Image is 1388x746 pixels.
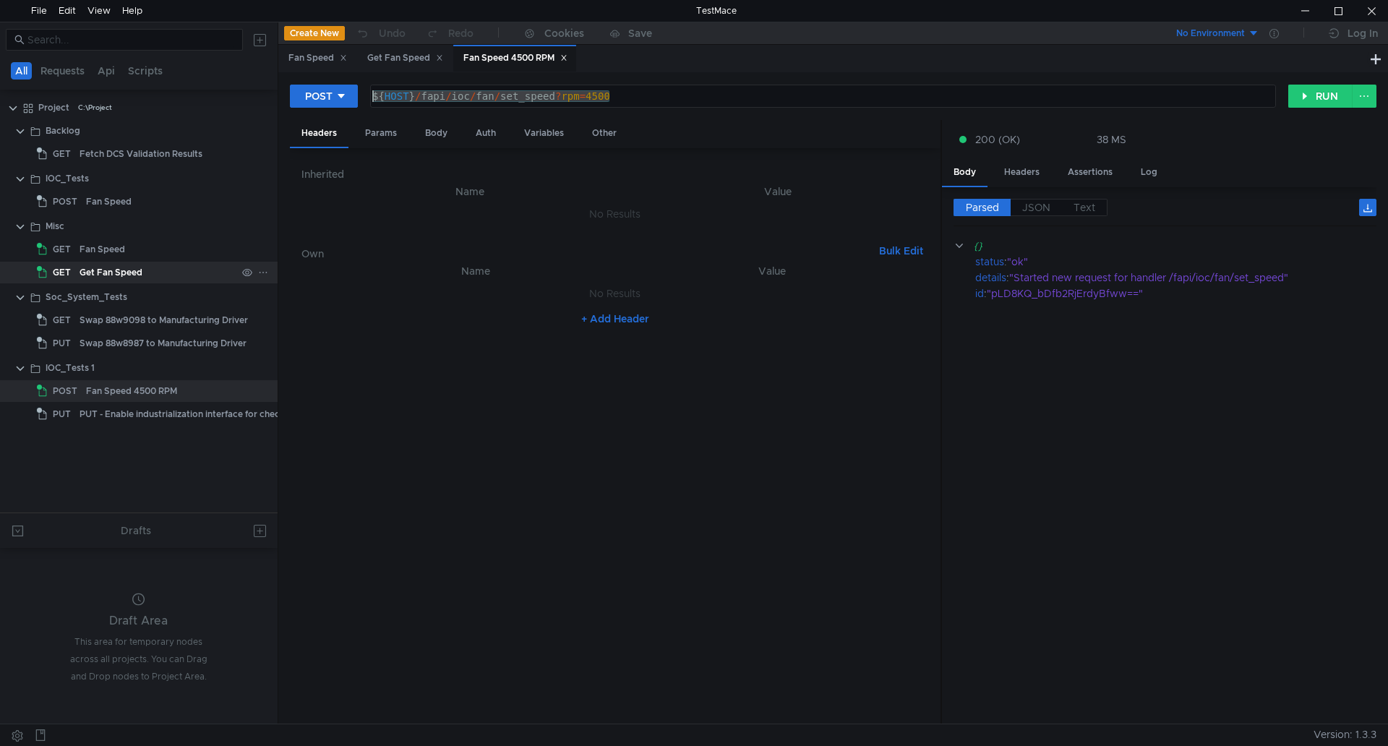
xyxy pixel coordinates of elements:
div: IOC_Tests [46,168,89,189]
th: Name [325,262,626,280]
div: "pLD8KQ_bDfb2RjErdyBfww==" [987,286,1357,301]
div: Save [628,28,652,38]
div: Cookies [544,25,584,42]
div: PUT - Enable industrialization interface for checking protection state (status) [80,403,405,425]
span: Version: 1.3.3 [1314,724,1376,745]
div: Redo [448,25,474,42]
th: Value [627,183,929,200]
button: Api [93,62,119,80]
div: Misc [46,215,64,237]
span: GET [53,309,71,331]
div: Body [414,120,459,147]
div: id [975,286,984,301]
input: Search... [27,32,234,48]
div: Fan Speed 4500 RPM [463,51,567,66]
div: Fan Speed [288,51,347,66]
div: Auth [464,120,507,147]
button: No Environment [1159,22,1259,45]
button: All [11,62,32,80]
button: Requests [36,62,89,80]
div: : [975,286,1376,301]
span: GET [53,239,71,260]
div: "Started new request for handler /fapi/ioc/fan/set_speed" [1009,270,1358,286]
button: Scripts [124,62,167,80]
div: No Environment [1176,27,1245,40]
div: Fan Speed [86,191,132,213]
button: + Add Header [575,310,655,327]
div: : [975,254,1376,270]
span: GET [53,262,71,283]
h6: Own [301,245,873,262]
div: Backlog [46,120,80,142]
div: Fetch DCS Validation Results [80,143,202,165]
div: Drafts [121,522,151,539]
span: GET [53,143,71,165]
h6: Inherited [301,166,929,183]
div: Undo [379,25,406,42]
div: Headers [993,159,1051,186]
button: RUN [1288,85,1353,108]
div: Log In [1348,25,1378,42]
span: Text [1074,201,1095,214]
div: details [975,270,1006,286]
div: Variables [513,120,575,147]
div: 38 MS [1097,133,1126,146]
nz-embed-empty: No Results [589,287,641,300]
div: Log [1129,159,1169,186]
div: Swap 88w8987 to Manufacturing Driver [80,333,247,354]
div: Params [354,120,408,147]
div: C:\Project [78,97,112,119]
div: Get Fan Speed [367,51,443,66]
span: POST [53,380,77,402]
button: Undo [345,22,416,44]
span: PUT [53,403,71,425]
nz-embed-empty: No Results [589,207,641,220]
span: POST [53,191,77,213]
th: Value [626,262,917,280]
div: : [975,270,1376,286]
div: Swap 88w9098 to Manufacturing Driver [80,309,248,331]
button: Redo [416,22,484,44]
div: Fan Speed [80,239,125,260]
span: 200 (OK) [975,132,1020,147]
div: Project [38,97,69,119]
th: Name [313,183,627,200]
div: Body [942,159,988,187]
div: Get Fan Speed [80,262,142,283]
span: JSON [1022,201,1050,214]
button: POST [290,85,358,108]
button: Bulk Edit [873,242,929,260]
div: "ok" [1007,254,1358,270]
div: status [975,254,1004,270]
span: PUT [53,333,71,354]
div: IOC_Tests 1 [46,357,95,379]
div: Other [581,120,628,147]
span: Parsed [966,201,999,214]
div: {} [974,238,1356,254]
div: Soc_System_Tests [46,286,127,308]
div: Headers [290,120,348,148]
button: Create New [284,26,345,40]
div: Assertions [1056,159,1124,186]
div: Fan Speed 4500 RPM [86,380,177,402]
div: POST [305,88,333,104]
